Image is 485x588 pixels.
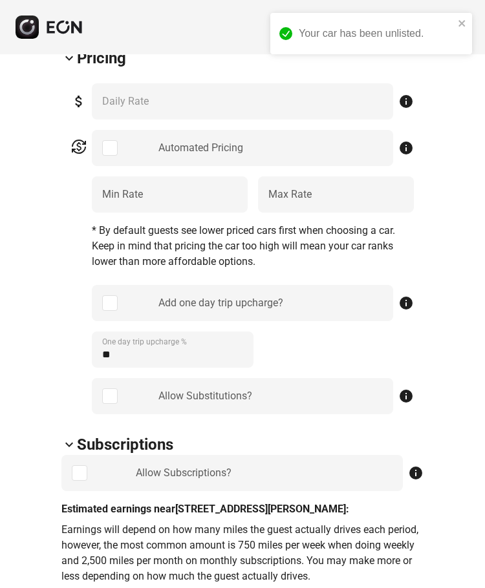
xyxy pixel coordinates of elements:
span: info [408,465,424,481]
div: Your car has been unlisted. [299,26,454,41]
button: close [458,18,467,28]
span: currency_exchange [71,139,87,154]
p: Estimated earnings near [STREET_ADDRESS][PERSON_NAME]: [61,501,424,517]
label: Min Rate [102,187,143,202]
span: info [398,140,414,156]
p: * By default guests see lower priced cars first when choosing a car. Keep in mind that pricing th... [92,223,414,269]
span: keyboard_arrow_down [61,50,77,66]
span: info [398,295,414,311]
h2: Pricing [77,48,126,68]
h2: Subscriptions [77,434,173,455]
label: One day trip upcharge % [102,337,187,347]
span: info [398,94,414,109]
span: info [398,388,414,404]
div: Add one day trip upcharge? [158,295,283,311]
span: keyboard_arrow_down [61,437,77,452]
label: Max Rate [268,187,312,202]
p: Earnings will depend on how many miles the guest actually drives each period, however, the most c... [61,522,424,584]
span: attach_money [71,94,87,109]
div: Allow Substitutions? [158,388,252,404]
div: Allow Subscriptions? [136,465,232,481]
div: Automated Pricing [158,140,243,156]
